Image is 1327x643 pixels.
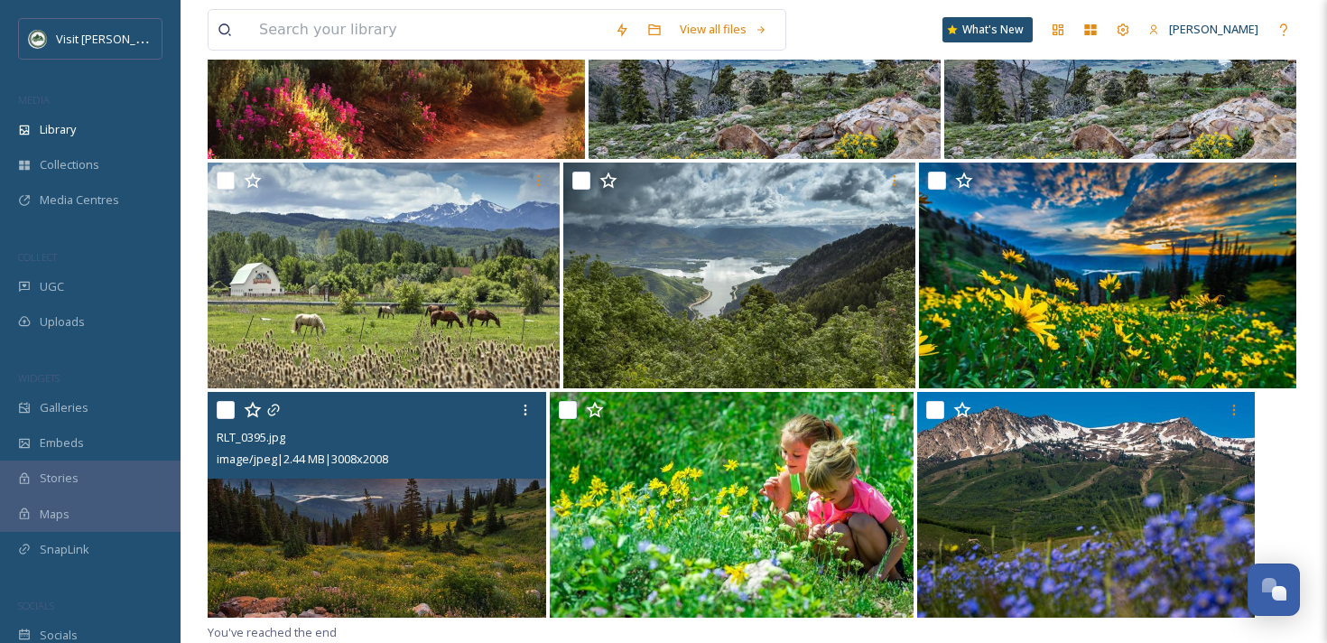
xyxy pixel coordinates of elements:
span: Uploads [40,313,85,331]
span: Library [40,121,76,138]
img: rlt_8211_flowers_with_june_mountain.JPG [917,392,1255,618]
img: Unknown.png [29,30,47,48]
span: MEDIA [18,93,50,107]
span: WIDGETS [18,371,60,385]
span: Galleries [40,399,88,416]
img: Huntsville Barn Ogden Valley Jay_Dash_Photography_IMG_1584.jpg [208,163,560,388]
input: Search your library [250,10,606,50]
img: RLT_0395.jpg [208,392,546,618]
span: You've reached the end [208,624,337,640]
span: Media Centres [40,191,119,209]
span: Maps [40,506,70,523]
button: Open Chat [1248,564,1300,616]
span: RLT_0395.jpg [217,429,285,445]
a: View all files [671,12,776,47]
span: SOCIALS [18,599,54,612]
a: [PERSON_NAME] [1139,12,1267,47]
img: flowers_.JPG [550,392,914,618]
span: Collections [40,156,99,173]
span: Visit [PERSON_NAME] [56,30,171,47]
span: Embeds [40,434,84,452]
span: UGC [40,278,64,295]
span: SnapLink [40,541,89,558]
span: [PERSON_NAME] [1169,21,1258,37]
a: What's New [942,17,1033,42]
span: COLLECT [18,250,57,264]
img: Flowers_near_John_Paul_Chairlift_Photographer_Ryan_Thompson.jpg [919,163,1296,388]
img: Pineview Reservior Jay_Dash_Photography_IMG_1475.jpg [563,163,915,388]
span: image/jpeg | 2.44 MB | 3008 x 2008 [217,451,388,467]
span: Stories [40,470,79,487]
